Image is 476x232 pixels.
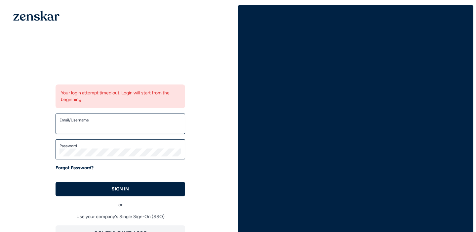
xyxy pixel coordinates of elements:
[56,196,185,208] div: or
[56,182,185,196] button: SIGN IN
[112,186,129,192] p: SIGN IN
[59,143,181,149] label: Password
[56,165,94,171] a: Forgot Password?
[56,84,185,108] div: Your login attempt timed out. Login will start from the beginning.
[56,214,185,220] p: Use your company's Single Sign-On (SSO)
[59,117,181,123] label: Email/Username
[13,11,59,21] img: 1OGAJ2xQqyY4LXKgY66KYq0eOWRCkrZdAb3gUhuVAqdWPZE9SRJmCz+oDMSn4zDLXe31Ii730ItAGKgCKgCCgCikA4Av8PJUP...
